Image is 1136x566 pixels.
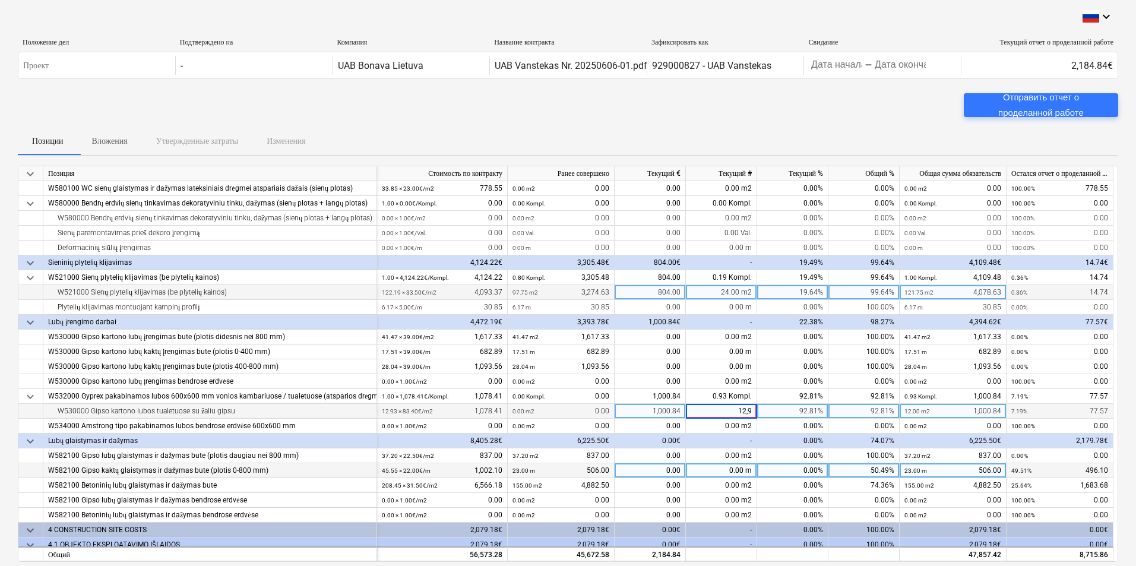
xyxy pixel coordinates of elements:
div: - [181,60,183,71]
div: 4,078.63 [904,285,1001,300]
div: 19.64% [757,285,828,300]
small: 0.00 Kompl. [512,393,545,400]
div: Компания [337,38,485,47]
div: - [686,255,757,270]
div: 0.00 [615,508,686,523]
div: 77.57 [1011,404,1108,419]
small: 0.00 × 1.00€ / m2 [382,423,427,429]
small: 0.00 Kompl. [904,200,937,207]
div: 0.00 [615,419,686,434]
small: 0.00 m [904,245,923,251]
small: 17.51 m [512,349,535,355]
div: UAB Vanstekas Nr. 20250606-01.pdf [495,60,647,71]
div: W521000 Sienų plytelių klijavimas (be plytelių kainos) [48,285,372,300]
div: 2,079.18€ [508,523,615,537]
div: 0.00 [615,463,686,478]
small: 1.00 × 4,124.22€ / Kompl. [382,274,449,281]
small: 100.00% [1011,215,1034,222]
div: 2,079.18€ [900,537,1007,552]
small: 0.00 × 1.00€ / Val. [382,230,426,236]
div: 0.00 [615,241,686,255]
small: 1.00 × 0.00€ / Kompl. [382,200,437,207]
small: 121.75 m2 [904,289,934,296]
div: 0.00% [757,463,828,478]
div: 0.00 [615,448,686,463]
span: keyboard_arrow_down [23,167,37,181]
div: Текущий € [615,166,686,181]
div: 4,124.22 [382,270,502,285]
div: 100.00% [828,448,900,463]
div: 92.81% [757,389,828,404]
div: 100.00% [828,344,900,359]
div: 99.64% [828,255,900,270]
div: W582100 Gipso lubų glaistymas ir dažymas bute (plotis daugiau nei 800 mm) [48,448,372,463]
div: Текущий # [686,166,757,181]
small: 0.00 m2 [904,185,927,192]
div: 99.64% [828,285,900,300]
div: 1,093.56 [382,359,502,374]
small: 100.00% [1011,200,1035,207]
div: 0.00 [1011,330,1108,344]
div: W530000 Gipso kartono lubų įrengimas bendrose erdvėse [48,374,372,389]
small: 0.00 m2 [512,185,535,192]
div: W530000 Gipso kartono lubų kaktų įrengimas bute (plotis 400-800 mm) [48,359,372,374]
div: 0.00 m2 [686,508,757,523]
div: 1,000.84 [904,404,1001,419]
div: 0.00 [382,196,502,211]
small: 100.00% [1011,185,1035,192]
div: 0.00 [1011,300,1108,315]
div: 778.55 [1011,181,1108,196]
span: keyboard_arrow_down [23,390,37,404]
div: 100.00% [828,300,900,315]
div: 0.00% [757,211,828,226]
div: 0.00% [757,374,828,389]
div: - [865,62,872,69]
small: 0.00 × 1.00€ / m2 [382,378,427,385]
div: 3,305.48€ [508,255,615,270]
div: Положение дел [23,38,170,47]
small: 100.00% [1011,230,1034,236]
div: 14.74 [1011,270,1108,285]
small: 12.93 × 83.40€ / m2 [382,408,433,415]
div: 2,079.18€ [508,537,615,552]
div: 19.49% [757,270,828,285]
div: 0.00% [828,419,900,434]
div: Отправить отчет о проделанной работе [978,90,1104,121]
div: 0.00% [757,226,828,241]
div: - [686,537,757,552]
div: 92.81% [828,389,900,404]
small: 0.00 m2 [512,378,535,385]
div: 0.00% [828,181,900,196]
small: 0.00 m2 [512,423,535,429]
div: 0.00 m [686,359,757,374]
div: 3,393.78€ [508,315,615,330]
div: 0.00 [615,374,686,389]
div: 804.00 [615,270,686,285]
div: Общий [43,546,377,561]
div: 0.00 [615,330,686,344]
div: 2,079.18€ [377,523,508,537]
div: 0.00% [757,493,828,508]
div: 0.00 [615,344,686,359]
div: Текущий отчет о проделанной работе [966,38,1113,47]
small: 122.19 × 33.50€ / m2 [382,289,436,296]
small: 1.00 × 1,078.41€ / Kompl. [382,393,449,400]
div: 0.00% [828,374,900,389]
div: Deformacinių siūlių įrengimas [48,241,372,255]
div: 0.00 [1011,226,1108,241]
div: Общая сумма обязательств [900,166,1007,181]
div: 0.00 [904,419,1001,434]
div: 1,000.84 [615,404,686,419]
div: 0.00 [1011,344,1108,359]
div: 30.85 [382,300,502,315]
button: Отправить отчет о проделанной работе [964,93,1118,117]
div: 0.00€ [615,537,686,552]
div: 8,405.28€ [377,434,508,448]
div: 74.36% [828,478,900,493]
div: 2,079.18€ [900,523,1007,537]
div: 0.00 [615,359,686,374]
div: 0.00 m2 [686,330,757,344]
div: 0.00 [615,493,686,508]
div: 0.00 Kompl. [686,196,757,211]
div: 1,093.56 [904,359,1001,374]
